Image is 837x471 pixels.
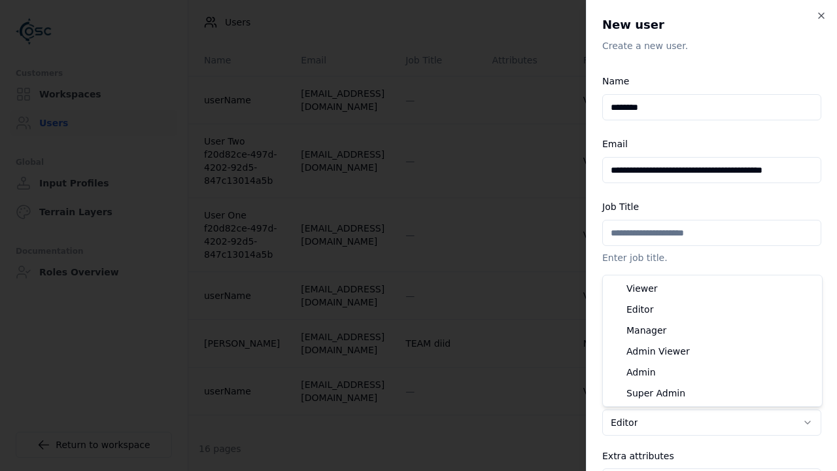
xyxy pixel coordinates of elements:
[626,345,690,358] span: Admin Viewer
[626,303,653,316] span: Editor
[626,324,666,337] span: Manager
[626,387,685,400] span: Super Admin
[626,282,658,295] span: Viewer
[626,366,656,379] span: Admin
